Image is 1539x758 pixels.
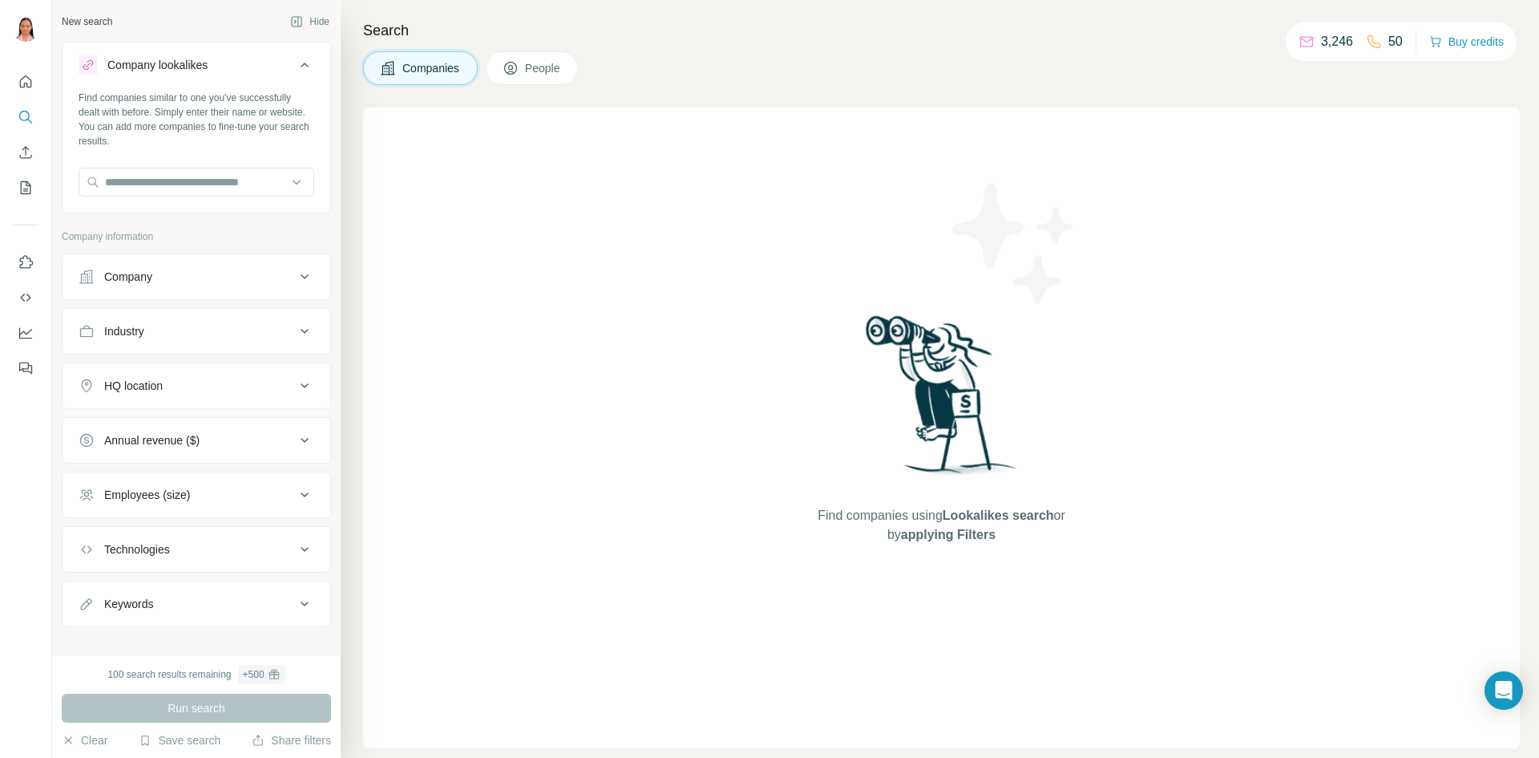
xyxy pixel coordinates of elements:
[62,732,107,748] button: Clear
[104,432,200,448] div: Annual revenue ($)
[63,257,330,296] button: Company
[63,367,330,405] button: HQ location
[13,354,38,383] button: Feedback
[63,312,330,351] button: Industry
[13,248,38,277] button: Use Surfe on LinkedIn
[107,665,285,684] div: 100 search results remaining
[104,596,153,612] div: Keywords
[63,46,330,91] button: Company lookalikes
[13,67,38,96] button: Quick start
[63,530,330,569] button: Technologies
[104,323,144,339] div: Industry
[1429,30,1504,53] button: Buy credits
[79,91,314,148] div: Find companies similar to one you've successfully dealt with before. Simply enter their name or w...
[279,10,341,34] button: Hide
[63,421,330,460] button: Annual revenue ($)
[104,378,163,394] div: HQ location
[104,269,152,285] div: Company
[252,732,331,748] button: Share filters
[1388,32,1403,51] p: 50
[62,229,331,244] p: Company information
[104,487,190,503] div: Employees (size)
[13,103,38,132] button: Search
[813,506,1069,545] span: Find companies using or by
[943,509,1054,522] span: Lookalikes search
[363,19,1520,42] h4: Search
[13,283,38,312] button: Use Surfe API
[13,138,38,167] button: Enrich CSV
[62,14,112,29] div: New search
[13,16,38,42] img: Avatar
[104,541,170,557] div: Technologies
[13,173,38,202] button: My lists
[402,60,461,76] span: Companies
[63,585,330,623] button: Keywords
[107,57,208,73] div: Company lookalikes
[139,732,220,748] button: Save search
[1484,671,1523,710] div: Open Intercom Messenger
[901,528,996,541] span: applying Filters
[525,60,562,76] span: People
[243,667,265,682] div: + 500
[858,311,1025,490] img: Surfe Illustration - Woman searching with binoculars
[13,318,38,347] button: Dashboard
[942,172,1086,316] img: Surfe Illustration - Stars
[1321,32,1353,51] p: 3,246
[63,476,330,514] button: Employees (size)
